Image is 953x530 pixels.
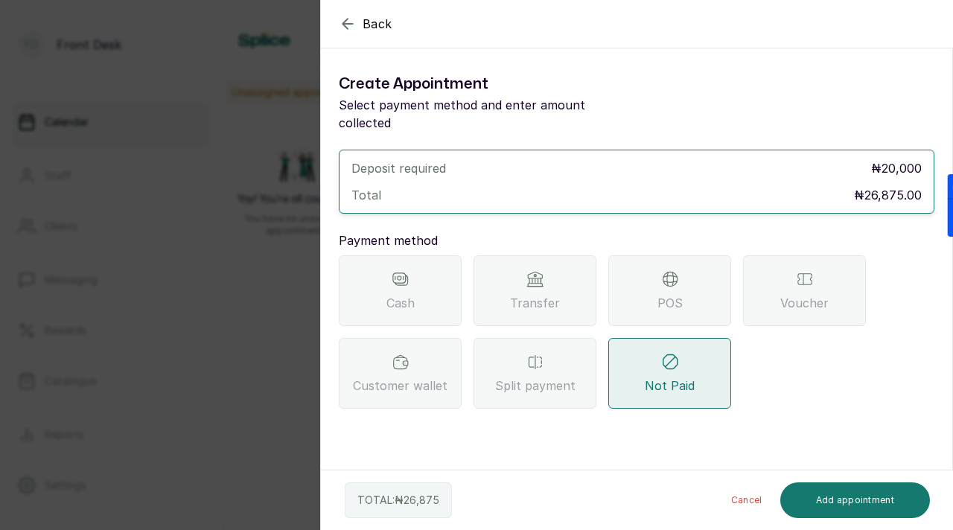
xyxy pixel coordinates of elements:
span: Customer wallet [353,377,447,395]
button: Cancel [719,482,774,518]
button: Add appointment [780,482,931,518]
p: Deposit required [351,159,446,177]
span: Voucher [780,294,829,312]
span: Cash [386,294,415,312]
button: Back [339,15,392,33]
p: ₦26,875.00 [854,186,922,204]
p: TOTAL: ₦ [357,493,439,508]
span: Back [363,15,392,33]
p: ₦ [871,159,922,177]
p: Select payment method and enter amount collected [339,96,637,132]
h1: Create Appointment [339,72,637,96]
span: Transfer [510,294,560,312]
span: Not Paid [645,377,695,395]
span: Split payment [495,377,576,395]
span: POS [657,294,683,312]
span: 20,000 [882,161,922,176]
p: Total [351,186,381,204]
span: 26,875 [404,494,439,506]
p: Payment method [339,232,934,249]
